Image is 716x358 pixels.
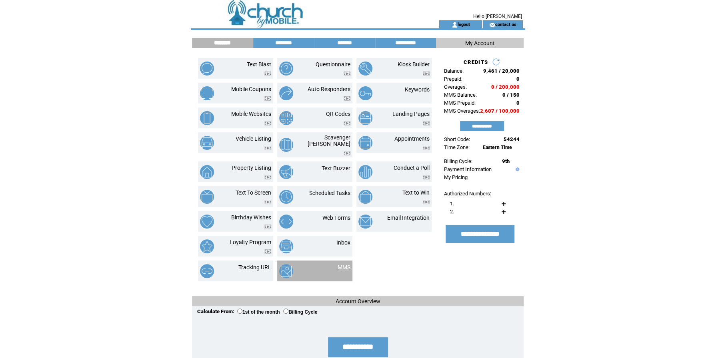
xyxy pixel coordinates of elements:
a: Vehicle Listing [236,135,271,142]
span: MMS Balance: [444,92,477,98]
a: Property Listing [232,165,271,171]
a: Text Blast [247,61,271,68]
span: Time Zone: [444,144,470,150]
a: Mobile Websites [231,111,271,117]
a: Scavenger [PERSON_NAME] [308,134,350,147]
img: email-integration.png [358,215,372,229]
a: Keywords [405,86,430,93]
span: 54244 [504,136,520,142]
span: 1. [450,201,454,207]
span: Hello [PERSON_NAME] [473,14,522,19]
img: tracking-url.png [200,264,214,278]
img: mobile-coupons.png [200,86,214,100]
a: Appointments [394,135,430,142]
a: Kiosk Builder [398,61,430,68]
a: QR Codes [326,111,350,117]
img: property-listing.png [200,165,214,179]
img: video.png [264,121,271,125]
img: questionnaire.png [279,62,293,76]
a: Mobile Coupons [231,86,271,92]
img: auto-responders.png [279,86,293,100]
img: video.png [423,200,430,204]
img: kiosk-builder.png [358,62,372,76]
img: scheduled-tasks.png [279,190,293,204]
span: 0 / 150 [502,92,520,98]
img: contact_us_icon.gif [489,22,495,28]
span: My Account [465,40,495,46]
img: video.png [344,151,350,155]
span: Overages: [444,84,467,90]
a: Conduct a Poll [394,165,430,171]
span: Balance: [444,68,464,74]
a: MMS [338,264,350,270]
span: 2. [450,209,454,215]
a: Text Buzzer [322,165,350,171]
img: vehicle-listing.png [200,136,214,150]
span: MMS Prepaid: [444,100,476,106]
img: mobile-websites.png [200,111,214,125]
img: inbox.png [279,239,293,253]
span: CREDITS [464,59,488,65]
a: Landing Pages [392,111,430,117]
a: Text to Win [402,189,430,196]
img: landing-pages.png [358,111,372,125]
img: loyalty-program.png [200,239,214,253]
img: mms.png [279,264,293,278]
img: account_icon.gif [452,22,458,28]
img: video.png [423,72,430,76]
a: logout [458,22,470,27]
span: Eastern Time [483,145,512,150]
img: video.png [264,96,271,101]
span: 9,461 / 20,000 [483,68,520,74]
img: video.png [423,146,430,150]
span: Account Overview [336,298,380,304]
a: Payment Information [444,166,492,172]
span: Short Code: [444,136,470,142]
a: My Pricing [444,174,468,180]
a: Text To Screen [236,189,271,196]
span: 0 [516,76,520,82]
img: text-to-win.png [358,190,372,204]
img: scavenger-hunt.png [279,138,293,152]
a: Birthday Wishes [231,214,271,221]
a: Email Integration [387,215,430,221]
img: appointments.png [358,136,372,150]
img: text-blast.png [200,62,214,76]
img: web-forms.png [279,215,293,229]
a: Inbox [336,239,350,246]
img: video.png [264,72,271,76]
a: Loyalty Program [230,239,271,245]
span: Authorized Numbers: [444,191,491,197]
span: Billing Cycle: [444,158,472,164]
input: Billing Cycle [283,308,288,314]
a: Questionnaire [316,61,350,68]
img: birthday-wishes.png [200,215,214,229]
img: help.gif [514,167,519,171]
span: 0 [516,100,520,106]
img: video.png [264,249,271,254]
img: video.png [344,121,350,125]
img: text-to-screen.png [200,190,214,204]
span: Prepaid: [444,76,462,82]
img: conduct-a-poll.png [358,165,372,179]
a: Scheduled Tasks [309,190,350,196]
a: contact us [495,22,516,27]
input: 1st of the month [237,308,242,314]
img: video.png [344,96,350,101]
span: 9th [502,158,510,164]
img: video.png [344,72,350,76]
img: video.png [264,200,271,204]
img: video.png [264,225,271,229]
img: qr-codes.png [279,111,293,125]
span: Calculate From: [197,308,234,314]
img: video.png [423,121,430,125]
img: video.png [423,175,430,179]
span: 0 / 200,000 [491,84,520,90]
a: Auto Responders [308,86,350,92]
span: MMS Overages: [444,108,480,114]
label: 1st of the month [237,309,280,315]
a: Tracking URL [238,264,271,270]
img: video.png [264,175,271,179]
img: keywords.png [358,86,372,100]
span: 2,607 / 100,000 [480,108,520,114]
